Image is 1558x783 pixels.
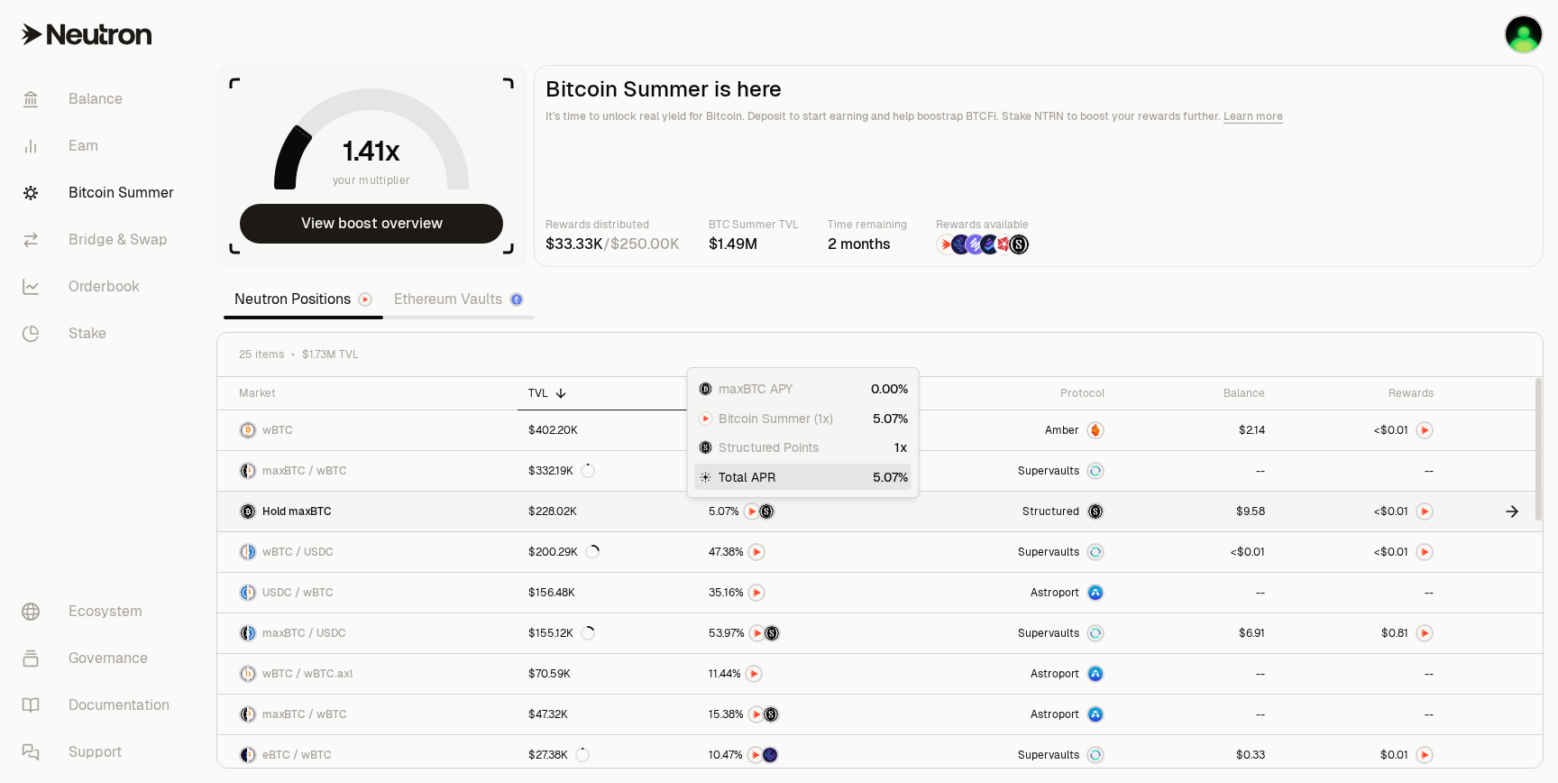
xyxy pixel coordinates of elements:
a: StructuredmaxBTC [904,492,1114,531]
img: USDC Logo [241,585,247,600]
p: Time remaining [828,216,907,234]
img: EtherFi Points [951,235,971,254]
a: AmberAmber [904,410,1114,450]
img: wBTC.axl Logo [249,667,255,681]
a: Earn [7,123,195,170]
button: NTRNEtherFi Points [709,746,894,764]
span: 25 items [239,347,284,362]
span: Total APR [719,468,775,486]
span: eBTC / wBTC [262,748,332,762]
img: Mars Fragments [994,235,1014,254]
p: Rewards distributed [545,216,680,234]
img: maxBTC Logo [700,382,712,395]
div: Rewards [1287,386,1434,401]
span: Hold maxBTC [262,504,332,519]
p: It's time to unlock real yield for Bitcoin. Deposit to start earning and help boostrap BTCFi. Sta... [545,107,1532,125]
a: USDC LogowBTC LogoUSDC / wBTC [217,573,518,613]
div: $200.29K [528,545,600,559]
a: eBTC LogowBTC LogoeBTC / wBTC [217,735,518,775]
img: Solv Points [966,235,985,254]
a: wBTC LogoUSDC LogowBTC / USDC [217,532,518,572]
div: $156.48K [528,585,575,600]
a: $228.02K [518,492,698,531]
img: wBTC Logo [241,423,255,438]
img: NTRN Logo [1417,748,1432,762]
img: QA [1506,16,1542,52]
span: Supervaults [1018,545,1079,559]
span: your multiplier [333,171,411,189]
button: View boost overview [240,204,503,244]
img: NTRN Logo [1417,626,1432,640]
img: maxBTC Logo [241,626,247,640]
span: $1.73M TVL [302,347,359,362]
a: maxBTC LogoUSDC LogomaxBTC / USDC [217,613,518,653]
img: NTRN [749,585,764,600]
div: $228.02K [528,504,577,519]
a: $155.12K [518,613,698,653]
img: NTRN [749,545,764,559]
img: Structured Points [764,707,778,722]
a: -- [1276,654,1444,694]
img: Amber [1088,423,1103,438]
span: wBTC / USDC [262,545,334,559]
img: maxBTC Logo [241,464,247,478]
a: NTRN [698,532,904,572]
a: $47.32K [518,695,698,734]
span: Astroport [1031,707,1079,722]
a: SupervaultsSupervaults [904,532,1114,572]
a: SupervaultsSupervaults [904,451,1114,491]
a: Stake [7,310,195,357]
img: Structured Points [765,626,779,640]
span: Structured Points [719,438,819,456]
a: maxBTC LogowBTC LogomaxBTC / wBTC [217,695,518,734]
img: NTRN Logo [1417,545,1432,559]
a: NTRNStructured Points [698,492,904,531]
p: BTC Summer TVL [709,216,799,234]
a: Governance [7,635,195,682]
p: Rewards available [936,216,1030,234]
button: NTRNStructured Points [709,624,894,642]
a: $27.38K [518,735,698,775]
img: eBTC Logo [241,748,247,762]
a: -- [1115,695,1277,734]
img: Supervaults [1088,748,1103,762]
div: 1x [894,438,908,456]
a: NTRNEtherFi Points [698,735,904,775]
div: Market [239,386,507,401]
img: maxBTC Logo [241,504,255,519]
span: Astroport [1031,667,1079,681]
img: Neutron Logo [360,294,371,305]
a: -- [1115,654,1277,694]
img: Structured Points [1009,235,1029,254]
img: NTRN [700,412,712,425]
a: maxBTC LogowBTC LogomaxBTC / wBTC [217,451,518,491]
img: NTRN [747,667,761,681]
a: Astroport [904,654,1114,694]
a: NTRN Logo [1276,735,1444,775]
span: maxBTC / wBTC [262,464,347,478]
a: $332.19K [518,451,698,491]
a: Astroport [904,573,1114,613]
img: NTRN [748,748,763,762]
button: NTRNStructured Points [709,705,894,723]
a: NTRN [698,573,904,613]
span: Supervaults [1018,748,1079,762]
a: $156.48K [518,573,698,613]
button: NTRN [709,584,894,602]
a: Bridge & Swap [7,216,195,263]
a: NTRN Logo [1276,410,1444,450]
span: Supervaults [1018,626,1079,640]
img: wBTC Logo [249,748,255,762]
span: wBTC [262,423,293,438]
a: maxBTC LogoHold maxBTC [217,492,518,531]
button: NTRNStructured Points [709,502,894,520]
span: Amber [1045,423,1079,438]
a: Ecosystem [7,588,195,635]
img: Supervaults [1088,626,1103,640]
a: -- [1276,695,1444,734]
img: NTRN Logo [1417,504,1432,519]
a: Neutron Positions [224,281,383,318]
span: maxBTC APY [719,380,793,398]
div: $402.20K [528,423,578,438]
a: SupervaultsSupervaults [904,613,1114,653]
